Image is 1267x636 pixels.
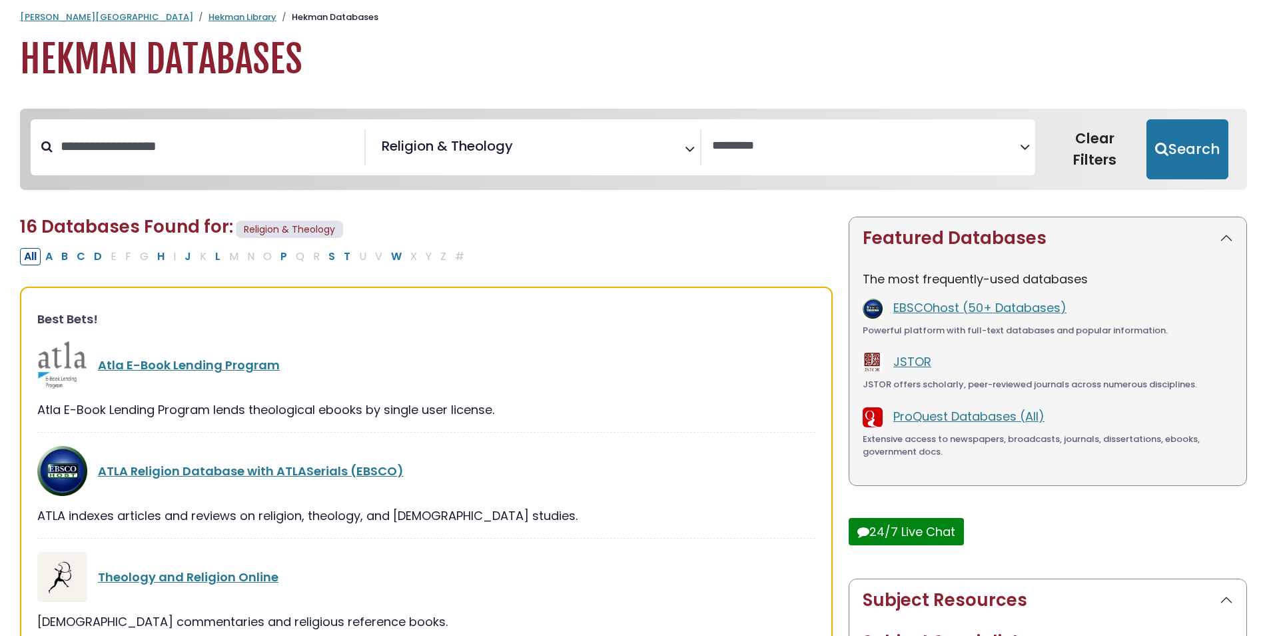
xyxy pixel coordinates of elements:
button: 24/7 Live Chat [849,518,964,545]
h3: Best Bets! [37,312,815,327]
a: ATLA Religion Database with ATLASerials (EBSCO) [98,463,404,479]
a: ProQuest Databases (All) [893,408,1045,425]
button: All [20,248,41,265]
span: Religion & Theology [236,221,343,239]
span: Religion & Theology [382,136,513,156]
li: Hekman Databases [276,11,378,24]
textarea: Search [712,139,1020,153]
a: [PERSON_NAME][GEOGRAPHIC_DATA] [20,11,193,23]
div: JSTOR offers scholarly, peer-reviewed journals across numerous disciplines. [863,378,1233,391]
button: Filter Results A [41,248,57,265]
button: Filter Results C [73,248,89,265]
button: Filter Results J [181,248,195,265]
button: Filter Results H [153,248,169,265]
button: Filter Results S [324,248,339,265]
button: Featured Databases [849,217,1246,259]
h1: Hekman Databases [20,37,1247,82]
button: Filter Results B [57,248,72,265]
button: Filter Results P [276,248,291,265]
textarea: Search [516,143,525,157]
button: Filter Results L [211,248,224,265]
button: Submit for Search Results [1146,119,1228,179]
button: Filter Results T [340,248,354,265]
div: Powerful platform with full-text databases and popular information. [863,324,1233,337]
nav: breadcrumb [20,11,1247,24]
div: Alpha-list to filter by first letter of database name [20,247,470,264]
a: Atla E-Book Lending Program [98,357,280,373]
div: ATLA indexes articles and reviews on religion, theology, and [DEMOGRAPHIC_DATA] studies. [37,507,815,525]
a: EBSCOhost (50+ Databases) [893,299,1066,316]
button: Filter Results W [387,248,406,265]
p: The most frequently-used databases [863,270,1233,288]
button: Clear Filters [1043,119,1146,179]
span: 16 Databases Found for: [20,215,233,239]
nav: Search filters [20,109,1247,190]
button: Subject Resources [849,579,1246,621]
a: Theology and Religion Online [98,569,278,585]
input: Search database by title or keyword [53,135,364,157]
li: Religion & Theology [376,136,513,156]
button: Filter Results D [90,248,106,265]
div: [DEMOGRAPHIC_DATA] commentaries and religious reference books. [37,613,815,631]
div: Atla E-Book Lending Program lends theological ebooks by single user license. [37,401,815,419]
a: Hekman Library [209,11,276,23]
div: Extensive access to newspapers, broadcasts, journals, dissertations, ebooks, government docs. [863,433,1233,459]
a: JSTOR [893,353,931,370]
